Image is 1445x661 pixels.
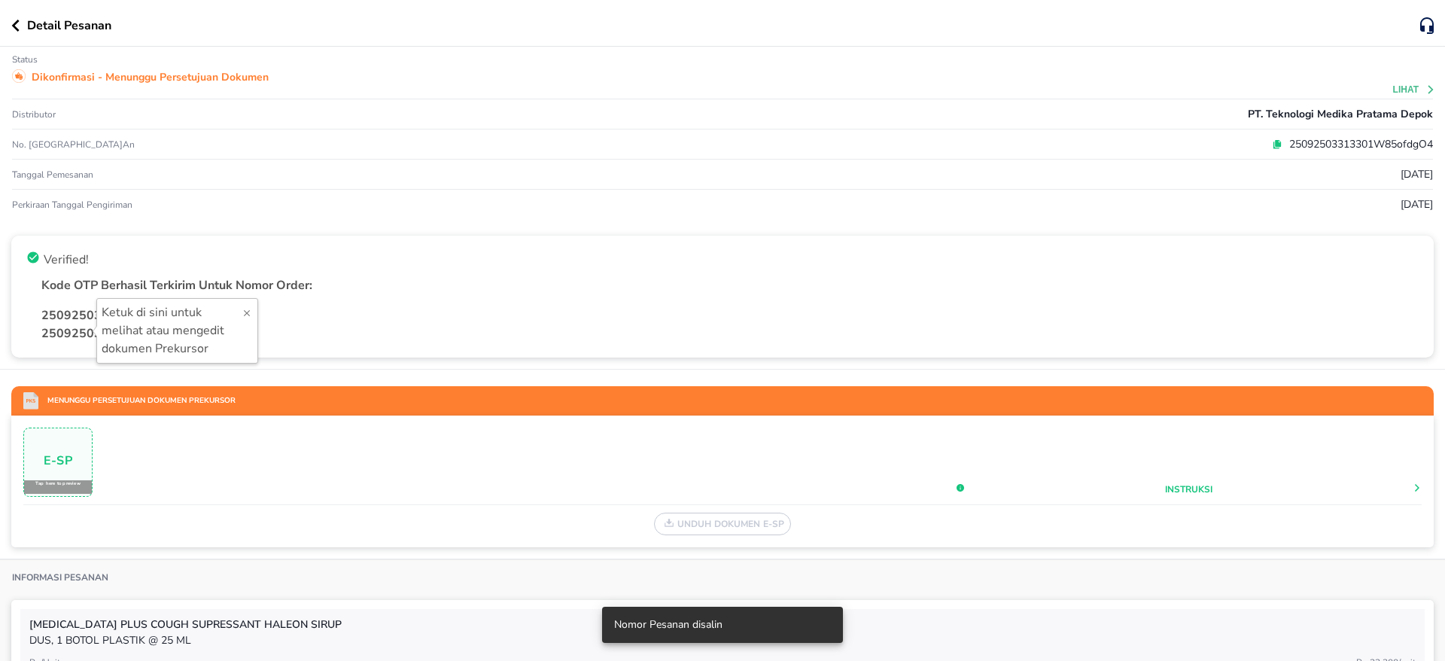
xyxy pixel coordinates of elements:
p: 25092503313301W85ofdgO4 [41,324,1419,343]
p: Kode OTP Berhasil Terkirim Untuk Nomor Order: [41,276,1419,294]
p: [DATE] [1401,166,1433,182]
p: Distributor [12,108,56,120]
p: 25092503313301W85ofdgO4 [1282,136,1433,152]
p: Status [12,53,38,65]
p: Perkiraan Tanggal Pengiriman [12,199,132,211]
p: DUS, 1 BOTOL PLASTIK @ 25 ML [29,632,1416,648]
p: Verified! [44,251,89,269]
p: 25092503313301a4e8mnGRn [41,306,1419,324]
p: Tanggal pemesanan [12,169,93,181]
div: Tap here to preview [24,480,92,494]
p: E-SP [24,457,92,465]
button: Lihat [1393,84,1436,95]
p: PT. Teknologi Medika Pratama Depok [1248,106,1433,122]
p: [MEDICAL_DATA] PLUS COUGH SUPRESSANT Haleon SIRUP [29,617,1416,632]
p: Menunggu Persetujuan Dokumen Prekursor [38,395,236,407]
p: [DATE] [1401,196,1433,212]
p: Dikonfirmasi - Menunggu Persetujuan Dokumen [32,69,269,85]
p: No. [GEOGRAPHIC_DATA]an [12,139,485,151]
button: Instruksi [1165,483,1212,496]
p: Informasi Pesanan [12,571,108,583]
p: Ketuk di sini untuk melihat atau mengedit dokumen Prekursor [102,303,242,358]
p: Detail Pesanan [27,17,111,35]
div: Nomor Pesanan disalin [614,611,722,638]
